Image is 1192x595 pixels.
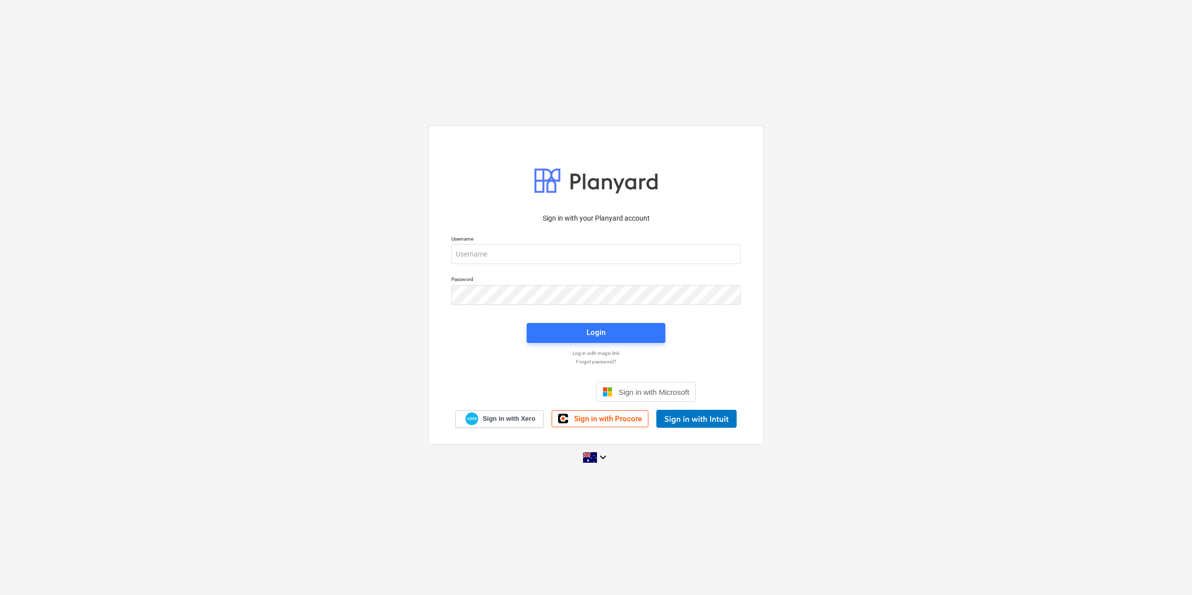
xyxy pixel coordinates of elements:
[451,213,741,224] p: Sign in with your Planyard account
[451,236,741,244] p: Username
[527,323,665,343] button: Login
[483,414,535,423] span: Sign in with Xero
[446,358,746,365] a: Forgot password?
[574,414,642,423] span: Sign in with Procore
[446,350,746,356] a: Log in with magic link
[618,388,689,396] span: Sign in with Microsoft
[451,276,741,285] p: Password
[587,326,605,339] div: Login
[451,244,741,264] input: Username
[491,381,593,403] iframe: Sign in with Google Button
[455,410,544,428] a: Sign in with Xero
[552,410,648,427] a: Sign in with Procore
[602,387,612,397] img: Microsoft logo
[465,412,478,426] img: Xero logo
[597,451,609,463] i: keyboard_arrow_down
